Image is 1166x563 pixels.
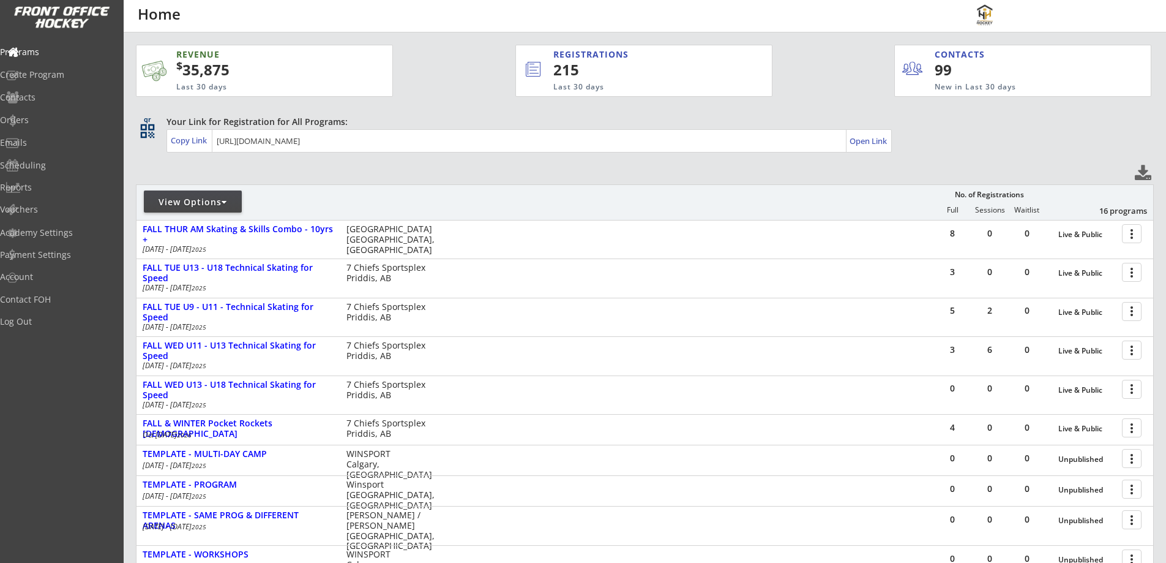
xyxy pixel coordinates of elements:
[1122,418,1142,437] button: more_vert
[971,515,1008,524] div: 0
[1009,306,1045,315] div: 0
[192,492,206,501] em: 2025
[192,284,206,292] em: 2025
[1008,206,1045,214] div: Waitlist
[143,380,334,401] div: FALL WED U13 - U18 Technical Skating for Speed
[971,346,1008,354] div: 6
[971,423,1008,432] div: 0
[171,135,209,146] div: Copy Link
[1083,205,1147,216] div: 16 programs
[934,306,971,315] div: 5
[934,454,971,463] div: 0
[553,48,715,61] div: REGISTRATIONS
[1058,425,1116,433] div: Live & Public
[971,229,1008,238] div: 0
[934,384,971,393] div: 0
[1122,480,1142,499] button: more_vert
[143,523,330,531] div: [DATE] - [DATE]
[1009,515,1045,524] div: 0
[934,206,971,214] div: Full
[143,341,334,361] div: FALL WED U11 - U13 Technical Skating for Speed
[1122,380,1142,399] button: more_vert
[934,554,971,563] div: 0
[1122,449,1142,468] button: more_vert
[143,449,334,459] div: TEMPLATE - MULTI-DAY CAMP
[1058,230,1116,239] div: Live & Public
[1122,341,1142,360] button: more_vert
[143,418,334,439] div: FALL & WINTER Pocket Rockets [DEMOGRAPHIC_DATA]
[1009,229,1045,238] div: 0
[553,59,731,80] div: 215
[1058,347,1116,355] div: Live & Public
[971,268,1008,276] div: 0
[971,384,1008,393] div: 0
[140,116,154,124] div: qr
[143,462,330,469] div: [DATE] - [DATE]
[346,341,443,361] div: 7 Chiefs Sportsplex Priddis, AB
[143,263,334,284] div: FALL TUE U13 - U18 Technical Skating for Speed
[971,454,1008,463] div: 0
[346,510,443,551] div: [PERSON_NAME] / [PERSON_NAME] [GEOGRAPHIC_DATA], [GEOGRAPHIC_DATA]
[971,206,1008,214] div: Sessions
[1122,510,1142,529] button: more_vert
[143,302,334,323] div: FALL TUE U9 - U11 - Technical Skating for Speed
[143,480,334,490] div: TEMPLATE - PROGRAM
[934,423,971,432] div: 4
[176,58,182,73] sup: $
[346,480,443,510] div: Winsport [GEOGRAPHIC_DATA], [GEOGRAPHIC_DATA]
[1122,263,1142,282] button: more_vert
[1122,224,1142,243] button: more_vert
[934,515,971,524] div: 0
[934,268,971,276] div: 3
[971,306,1008,315] div: 2
[934,346,971,354] div: 3
[143,224,334,245] div: FALL THUR AM Skating & Skills Combo - 10yrs +
[176,48,333,61] div: REVENUE
[177,431,192,439] em: 2026
[143,493,330,500] div: [DATE] - [DATE]
[971,485,1008,493] div: 0
[143,284,330,292] div: [DATE] - [DATE]
[1122,302,1142,321] button: more_vert
[192,523,206,531] em: 2025
[346,224,443,255] div: [GEOGRAPHIC_DATA] [GEOGRAPHIC_DATA], [GEOGRAPHIC_DATA]
[143,550,334,560] div: TEMPLATE - WORKSHOPS
[346,418,443,439] div: 7 Chiefs Sportsplex Priddis, AB
[1009,554,1045,563] div: 0
[346,380,443,401] div: 7 Chiefs Sportsplex Priddis, AB
[935,59,1010,80] div: 99
[176,59,354,80] div: 35,875
[143,401,330,409] div: [DATE] - [DATE]
[935,48,990,61] div: CONTACTS
[971,554,1008,563] div: 0
[1058,486,1116,494] div: Unpublished
[1058,386,1116,395] div: Live & Public
[1009,346,1045,354] div: 0
[1058,308,1116,317] div: Live & Public
[934,229,971,238] div: 8
[934,485,971,493] div: 0
[143,323,330,331] div: [DATE] - [DATE]
[143,246,330,253] div: [DATE] - [DATE]
[1009,268,1045,276] div: 0
[850,136,888,146] div: Open Link
[1009,423,1045,432] div: 0
[166,116,1116,128] div: Your Link for Registration for All Programs:
[192,245,206,254] em: 2025
[1009,454,1045,463] div: 0
[176,82,333,93] div: Last 30 days
[138,122,157,140] button: qr_code
[143,362,330,369] div: [DATE] - [DATE]
[346,302,443,323] div: 7 Chiefs Sportsplex Priddis, AB
[192,361,206,370] em: 2025
[1009,384,1045,393] div: 0
[346,449,443,480] div: WINSPORT Calgary, [GEOGRAPHIC_DATA]
[1058,516,1116,525] div: Unpublished
[192,323,206,331] em: 2025
[935,82,1094,93] div: New in Last 30 days
[1058,269,1116,278] div: Live & Public
[192,461,206,470] em: 2025
[951,191,1027,199] div: No. of Registrations
[144,196,242,208] div: View Options
[1058,455,1116,464] div: Unpublished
